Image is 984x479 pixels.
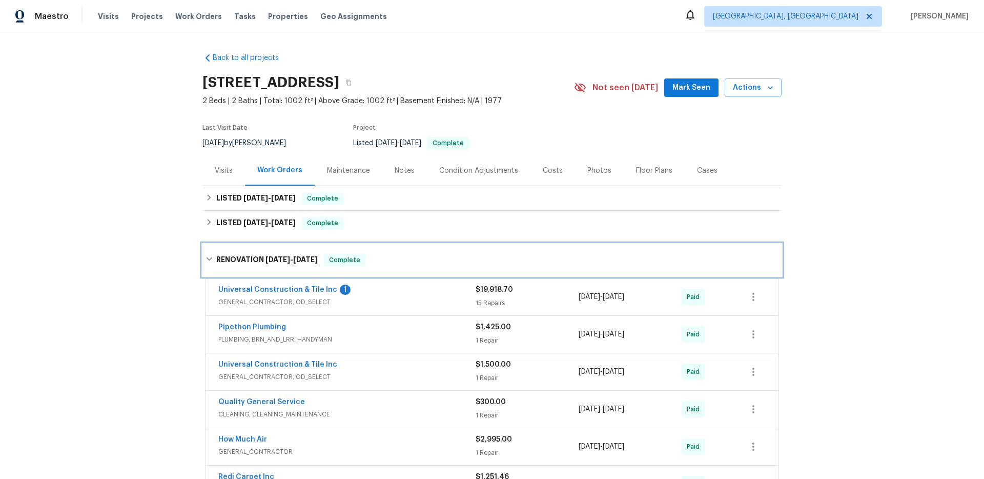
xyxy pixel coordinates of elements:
span: [DATE] [400,139,421,147]
span: [DATE] [202,139,224,147]
span: [DATE] [603,368,624,375]
h6: RENOVATION [216,254,318,266]
span: [DATE] [293,256,318,263]
div: 1 Repair [476,410,579,421]
span: [DATE] [579,293,600,301]
span: [DATE] [265,256,290,263]
span: - [265,256,318,263]
div: by [PERSON_NAME] [202,137,298,149]
span: - [579,292,624,302]
span: [DATE] [579,406,600,413]
span: [DATE] [271,194,296,202]
span: Visits [98,11,119,22]
span: [DATE] [603,293,624,301]
div: Costs [543,166,563,176]
span: Not seen [DATE] [592,83,658,93]
span: Project [353,125,376,131]
button: Mark Seen [664,78,719,97]
div: Cases [697,166,717,176]
a: Universal Construction & Tile Inc [218,286,337,293]
span: $300.00 [476,398,506,406]
span: Paid [687,442,704,452]
span: - [579,367,624,377]
div: 1 Repair [476,448,579,458]
span: Paid [687,404,704,414]
span: [DATE] [603,331,624,338]
span: [DATE] [376,139,397,147]
h6: LISTED [216,217,296,229]
span: Paid [687,292,704,302]
span: Complete [303,218,342,228]
span: [DATE] [271,219,296,226]
span: Complete [303,193,342,204]
a: Pipethon Plumbing [218,324,286,331]
div: LISTED [DATE]-[DATE]Complete [202,211,782,235]
span: [DATE] [579,331,600,338]
span: Projects [131,11,163,22]
h2: [STREET_ADDRESS] [202,77,339,88]
div: Notes [395,166,415,176]
span: [DATE] [579,368,600,375]
div: Photos [587,166,611,176]
div: 15 Repairs [476,298,579,308]
div: Visits [215,166,233,176]
span: Properties [268,11,308,22]
span: Geo Assignments [320,11,387,22]
span: [DATE] [243,219,268,226]
div: LISTED [DATE]-[DATE]Complete [202,186,782,211]
a: How Much Air [218,436,267,443]
span: [DATE] [243,194,268,202]
span: - [579,442,624,452]
div: Floor Plans [636,166,672,176]
div: 1 Repair [476,335,579,346]
span: $19,918.70 [476,286,513,293]
a: Universal Construction & Tile Inc [218,361,337,368]
span: $2,995.00 [476,436,512,443]
span: Work Orders [175,11,222,22]
span: Complete [428,140,468,146]
span: PLUMBING, BRN_AND_LRR, HANDYMAN [218,334,476,345]
span: Maestro [35,11,69,22]
div: Maintenance [327,166,370,176]
h6: LISTED [216,192,296,205]
button: Copy Address [339,73,358,92]
span: CLEANING, CLEANING_MAINTENANCE [218,409,476,420]
span: [DATE] [603,406,624,413]
span: $1,500.00 [476,361,511,368]
span: Last Visit Date [202,125,248,131]
span: Tasks [234,13,256,20]
span: GENERAL_CONTRACTOR [218,447,476,457]
span: - [243,219,296,226]
span: $1,425.00 [476,324,511,331]
button: Actions [725,78,782,97]
span: [PERSON_NAME] [907,11,969,22]
div: Work Orders [257,165,302,175]
span: - [579,404,624,414]
span: Paid [687,329,704,340]
div: RENOVATION [DATE]-[DATE]Complete [202,244,782,276]
span: 2 Beds | 2 Baths | Total: 1002 ft² | Above Grade: 1002 ft² | Basement Finished: N/A | 1977 [202,96,574,106]
div: 1 Repair [476,373,579,383]
span: Complete [325,255,364,265]
span: [DATE] [603,443,624,450]
a: Back to all projects [202,53,301,63]
span: Paid [687,367,704,377]
span: GENERAL_CONTRACTOR, OD_SELECT [218,372,476,382]
span: - [243,194,296,202]
span: Actions [733,82,773,94]
span: GENERAL_CONTRACTOR, OD_SELECT [218,297,476,307]
span: [DATE] [579,443,600,450]
div: Condition Adjustments [439,166,518,176]
span: Mark Seen [672,82,710,94]
div: 1 [340,285,351,295]
span: - [579,329,624,340]
span: - [376,139,421,147]
a: Quality General Service [218,398,305,406]
span: Listed [353,139,469,147]
span: [GEOGRAPHIC_DATA], [GEOGRAPHIC_DATA] [713,11,858,22]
